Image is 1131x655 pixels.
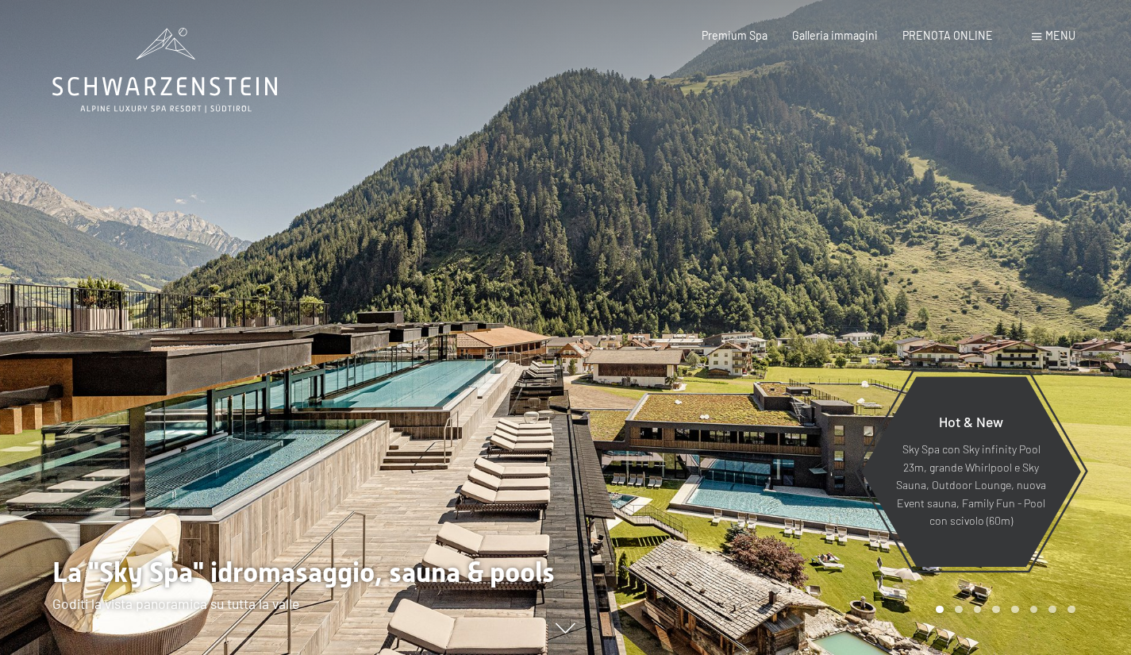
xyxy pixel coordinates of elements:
div: Carousel Page 1 (Current Slide) [936,606,944,614]
a: Hot & New Sky Spa con Sky infinity Pool 23m, grande Whirlpool e Sky Sauna, Outdoor Lounge, nuova ... [860,376,1082,568]
div: Carousel Page 6 [1030,606,1038,614]
div: Carousel Page 5 [1011,606,1019,614]
a: Premium Spa [702,29,767,42]
div: Carousel Pagination [930,606,1075,614]
span: Menu [1045,29,1075,42]
p: Sky Spa con Sky infinity Pool 23m, grande Whirlpool e Sky Sauna, Outdoor Lounge, nuova Event saun... [895,441,1047,530]
div: Carousel Page 8 [1068,606,1075,614]
div: Carousel Page 2 [955,606,963,614]
div: Carousel Page 4 [992,606,1000,614]
div: Carousel Page 3 [974,606,982,614]
a: PRENOTA ONLINE [902,29,993,42]
a: Galleria immagini [792,29,878,42]
div: Carousel Page 7 [1048,606,1056,614]
span: Hot & New [939,413,1003,430]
